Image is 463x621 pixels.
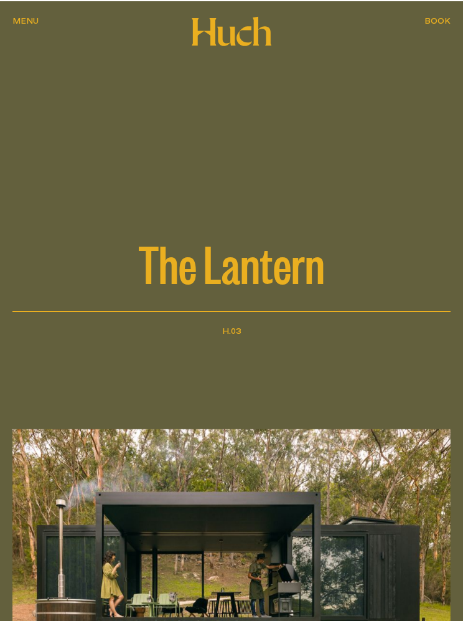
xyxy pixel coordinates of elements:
span: Menu [12,15,39,24]
span: The Lantern [138,236,325,286]
button: show booking tray [424,14,451,27]
span: Book [424,15,451,24]
h1: H.03 [222,323,241,336]
button: show menu [12,14,39,27]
